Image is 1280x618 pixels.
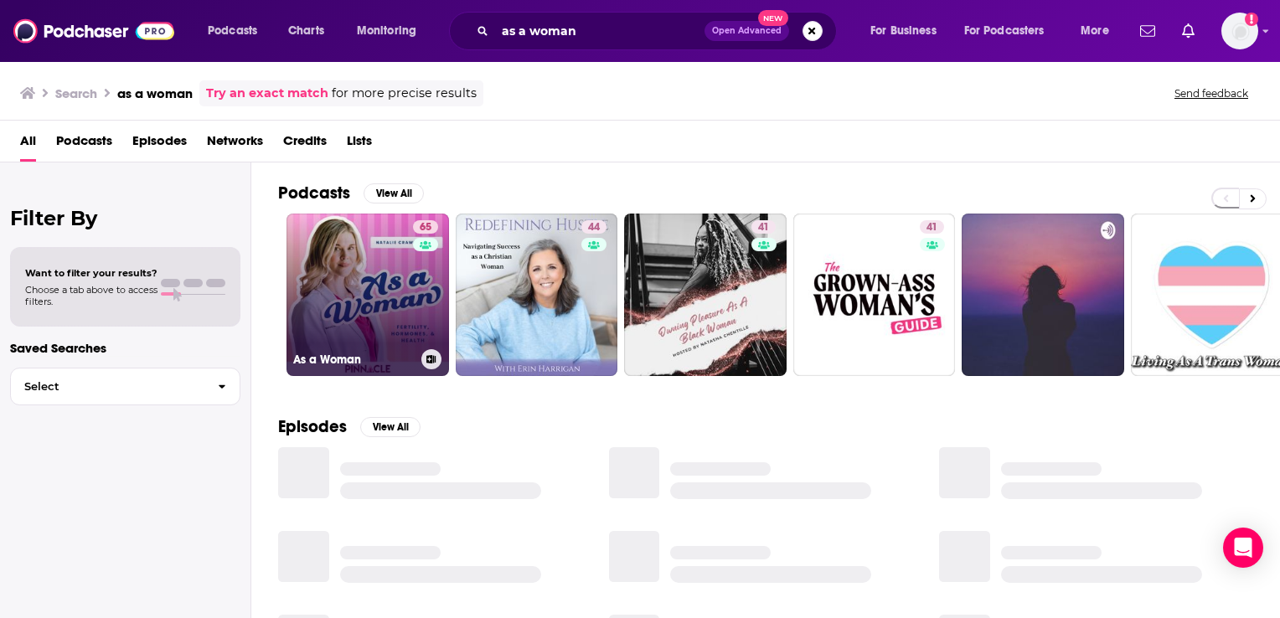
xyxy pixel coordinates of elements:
input: Search podcasts, credits, & more... [495,18,705,44]
a: Show notifications dropdown [1133,17,1162,45]
div: Open Intercom Messenger [1223,528,1263,568]
span: For Podcasters [964,19,1045,43]
a: 41 [751,220,776,234]
h2: Filter By [10,206,240,230]
span: Podcasts [208,19,257,43]
button: Show profile menu [1221,13,1258,49]
a: 44 [581,220,606,234]
span: Choose a tab above to access filters. [25,284,157,307]
span: 65 [420,219,431,236]
span: More [1081,19,1109,43]
a: Show notifications dropdown [1175,17,1201,45]
a: 65 [413,220,438,234]
a: All [20,127,36,162]
h3: As a Woman [293,353,415,367]
button: Open AdvancedNew [705,21,789,41]
h3: as a woman [117,85,193,101]
button: open menu [345,18,438,44]
a: EpisodesView All [278,416,421,437]
button: View All [364,183,424,203]
button: open menu [1069,18,1130,44]
a: Podcasts [56,127,112,162]
h2: Episodes [278,416,347,437]
span: Charts [288,19,324,43]
a: Lists [347,127,372,162]
a: 41 [920,220,944,234]
span: Open Advanced [712,27,782,35]
a: Credits [283,127,327,162]
a: Episodes [132,127,187,162]
span: Select [11,381,204,392]
span: New [758,10,788,26]
button: Send feedback [1169,86,1253,100]
a: 44 [456,214,618,376]
p: Saved Searches [10,340,240,356]
span: For Business [870,19,937,43]
button: open menu [953,18,1069,44]
div: Search podcasts, credits, & more... [465,12,853,50]
a: 41 [624,214,787,376]
button: open menu [196,18,279,44]
a: PodcastsView All [278,183,424,203]
svg: Add a profile image [1245,13,1258,26]
span: Monitoring [357,19,416,43]
h3: Search [55,85,97,101]
img: Podchaser - Follow, Share and Rate Podcasts [13,15,174,47]
a: 65As a Woman [286,214,449,376]
span: for more precise results [332,84,477,103]
span: 41 [758,219,769,236]
span: Logged in as BenLaurro [1221,13,1258,49]
span: Want to filter your results? [25,267,157,279]
a: Try an exact match [206,84,328,103]
img: User Profile [1221,13,1258,49]
button: View All [360,417,421,437]
span: 41 [926,219,937,236]
button: open menu [859,18,957,44]
button: Select [10,368,240,405]
a: Networks [207,127,263,162]
h2: Podcasts [278,183,350,203]
a: 41 [793,214,956,376]
span: 44 [588,219,600,236]
a: Charts [277,18,334,44]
